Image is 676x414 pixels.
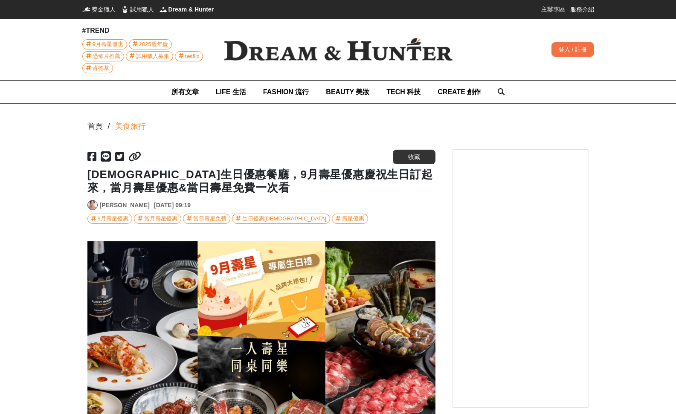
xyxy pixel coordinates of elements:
span: CREATE 創作 [438,88,481,96]
a: Dream & HunterDream & Hunter [159,5,214,14]
span: LIFE 生活 [216,88,246,96]
span: BEAUTY 美妝 [326,88,369,96]
span: 2025週年慶 [139,40,168,49]
span: 試用獵人募集 [136,52,169,61]
div: 首頁 [87,121,103,132]
span: 肯德基 [93,64,109,73]
a: CREATE 創作 [438,81,481,103]
a: 當月壽星優惠 [134,214,181,224]
h1: [DEMOGRAPHIC_DATA]生日優惠餐廳，9月壽星優惠慶祝生日訂起來，當月壽星優惠&當日壽星免費一次看 [87,168,435,194]
a: 9月壽星優惠 [87,214,132,224]
span: FASHION 流行 [263,88,309,96]
a: LIFE 生活 [216,81,246,103]
span: 試用獵人 [130,5,154,14]
img: Avatar [88,200,97,210]
img: 試用獵人 [121,5,129,14]
span: netflix [185,52,200,61]
a: 美食旅行 [115,121,146,132]
span: 9月壽星優惠 [93,40,123,49]
div: 生日優惠[DEMOGRAPHIC_DATA] [242,214,326,223]
a: Avatar [87,200,98,210]
a: 壽星優惠 [332,214,368,224]
a: 服務介紹 [570,5,594,14]
span: TECH 科技 [386,88,421,96]
a: FASHION 流行 [263,81,309,103]
a: 生日優惠[DEMOGRAPHIC_DATA] [232,214,330,224]
img: 獎金獵人 [82,5,91,14]
a: 2025週年慶 [129,39,172,49]
div: #TREND [82,26,210,36]
div: 當日壽星免費 [193,214,226,223]
a: netflix [175,51,203,61]
a: 主辦專區 [541,5,565,14]
a: 試用獵人試用獵人 [121,5,154,14]
button: 收藏 [393,150,435,164]
a: [PERSON_NAME] [100,201,150,210]
div: 當月壽星優惠 [144,214,177,223]
img: Dream & Hunter [159,5,168,14]
a: 獎金獵人獎金獵人 [82,5,116,14]
span: Dream & Hunter [168,5,214,14]
a: 9月壽星優惠 [82,39,127,49]
div: 登入 / 註冊 [551,42,594,57]
a: 恐怖片推薦 [82,51,124,61]
a: 當日壽星免費 [183,214,230,224]
div: / [108,121,110,132]
img: Dream & Hunter [210,24,466,75]
a: 所有文章 [171,81,199,103]
a: 肯德基 [82,63,113,73]
div: [DATE] 09:19 [154,201,191,210]
span: 獎金獵人 [92,5,116,14]
span: 所有文章 [171,88,199,96]
a: 試用獵人募集 [126,51,173,61]
a: BEAUTY 美妝 [326,81,369,103]
a: TECH 科技 [386,81,421,103]
span: 恐怖片推薦 [93,52,120,61]
div: 壽星優惠 [342,214,364,223]
div: 9月壽星優惠 [98,214,128,223]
